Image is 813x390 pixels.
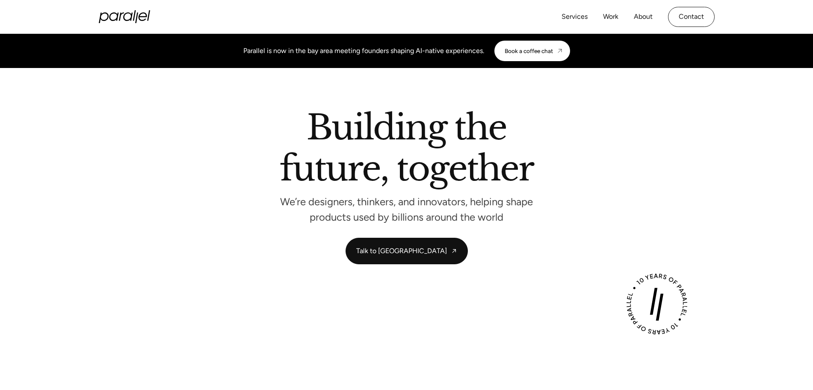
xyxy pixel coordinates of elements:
a: Contact [668,7,715,27]
a: Work [603,11,618,23]
h2: Building the future, together [280,111,533,189]
div: Book a coffee chat [505,47,553,54]
a: About [634,11,653,23]
img: CTA arrow image [556,47,563,54]
a: Services [562,11,588,23]
a: Book a coffee chat [494,41,570,61]
a: home [99,10,150,23]
div: Parallel is now in the bay area meeting founders shaping AI-native experiences. [243,46,484,56]
p: We’re designers, thinkers, and innovators, helping shape products used by billions around the world [278,198,535,221]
